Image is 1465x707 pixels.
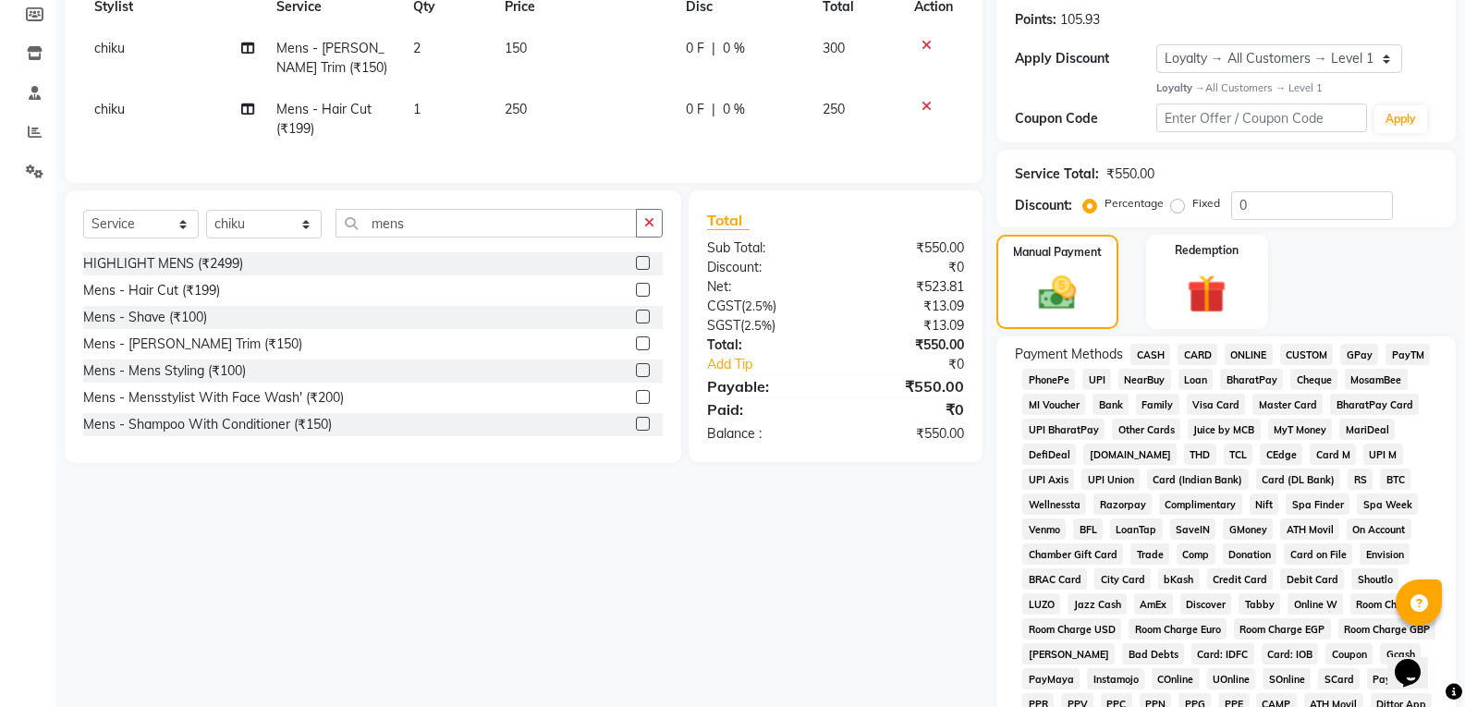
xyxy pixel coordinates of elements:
span: UPI Union [1081,469,1140,490]
div: 105.93 [1060,10,1100,30]
span: Card on File [1284,543,1352,565]
input: Search or Scan [336,209,637,238]
span: TCL [1224,444,1253,465]
span: BharatPay [1220,369,1283,390]
span: 2.5% [744,318,772,333]
div: Net: [693,277,836,297]
span: SOnline [1263,668,1311,689]
span: Venmo [1022,518,1066,540]
div: Apply Discount [1015,49,1155,68]
span: Card: IOB [1262,643,1319,664]
span: Juice by MCB [1188,419,1261,440]
span: BFL [1073,518,1103,540]
span: Payment Methods [1015,345,1123,364]
span: Discover [1180,593,1232,615]
div: ( ) [693,316,836,335]
span: 2 [413,40,421,56]
div: ₹550.00 [836,335,978,355]
div: Mens - Shampoo With Conditioner (₹150) [83,415,332,434]
div: Total: [693,335,836,355]
span: Bad Debts [1122,643,1184,664]
span: 0 F [686,100,704,119]
span: bKash [1158,568,1200,590]
span: MyT Money [1268,419,1333,440]
div: Mens - [PERSON_NAME] Trim (₹150) [83,335,302,354]
iframe: chat widget [1387,633,1447,689]
span: Room Charge GBP [1338,618,1436,640]
span: Card (Indian Bank) [1147,469,1249,490]
span: Mens - [PERSON_NAME] Trim (₹150) [276,40,387,76]
div: Mens - Mensstylist With Face Wash' (₹200) [83,388,344,408]
span: Paypal [1367,668,1413,689]
span: Razorpay [1093,494,1152,515]
div: ₹13.09 [836,297,978,316]
span: Card M [1310,444,1356,465]
span: UOnline [1207,668,1256,689]
span: 250 [505,101,527,117]
label: Manual Payment [1013,244,1102,261]
span: SGST [707,317,740,334]
span: Bank [1093,394,1129,415]
span: BTC [1380,469,1410,490]
span: LUZO [1022,593,1060,615]
span: Room Charge EGP [1234,618,1331,640]
div: Discount: [1015,196,1072,215]
span: Master Card [1252,394,1323,415]
span: COnline [1152,668,1200,689]
span: Instamojo [1087,668,1144,689]
span: Room Charge USD [1022,618,1121,640]
span: Other Cards [1112,419,1180,440]
span: Visa Card [1187,394,1246,415]
span: Chamber Gift Card [1022,543,1123,565]
span: MariDeal [1339,419,1395,440]
span: BharatPay Card [1330,394,1419,415]
a: Add Tip [693,355,860,374]
span: Comp [1177,543,1215,565]
span: 250 [823,101,845,117]
span: Donation [1223,543,1277,565]
div: ₹0 [836,258,978,277]
span: Debit Card [1280,568,1344,590]
span: [DOMAIN_NAME] [1083,444,1177,465]
div: ₹550.00 [836,238,978,258]
span: 0 % [723,100,745,119]
img: _gift.svg [1175,270,1239,319]
span: chiku [94,101,125,117]
span: Complimentary [1159,494,1242,515]
span: Gcash [1380,643,1421,664]
span: Spa Finder [1286,494,1349,515]
div: Sub Total: [693,238,836,258]
span: CASH [1130,344,1170,365]
span: ATH Movil [1280,518,1339,540]
div: Paid: [693,398,836,421]
span: [PERSON_NAME] [1022,643,1115,664]
span: Mens - Hair Cut (₹199) [276,101,372,137]
span: CUSTOM [1280,344,1334,365]
span: Nift [1250,494,1279,515]
div: Balance : [693,424,836,444]
label: Redemption [1175,242,1239,259]
span: Jazz Cash [1068,593,1127,615]
span: Tabby [1239,593,1280,615]
span: NearBuy [1118,369,1171,390]
span: Trade [1130,543,1169,565]
span: UPI Axis [1022,469,1074,490]
span: Spa Week [1357,494,1418,515]
span: PhonePe [1022,369,1075,390]
span: CGST [707,298,741,314]
div: ₹550.00 [1106,165,1154,184]
label: Fixed [1192,195,1220,212]
span: | [712,100,715,119]
span: 0 F [686,39,704,58]
span: Coupon [1325,643,1373,664]
div: ₹0 [860,355,978,374]
span: 0 % [723,39,745,58]
span: SCard [1318,668,1360,689]
span: 150 [505,40,527,56]
span: | [712,39,715,58]
span: DefiDeal [1022,444,1076,465]
span: LoanTap [1110,518,1163,540]
span: chiku [94,40,125,56]
span: CEdge [1260,444,1302,465]
div: Service Total: [1015,165,1099,184]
